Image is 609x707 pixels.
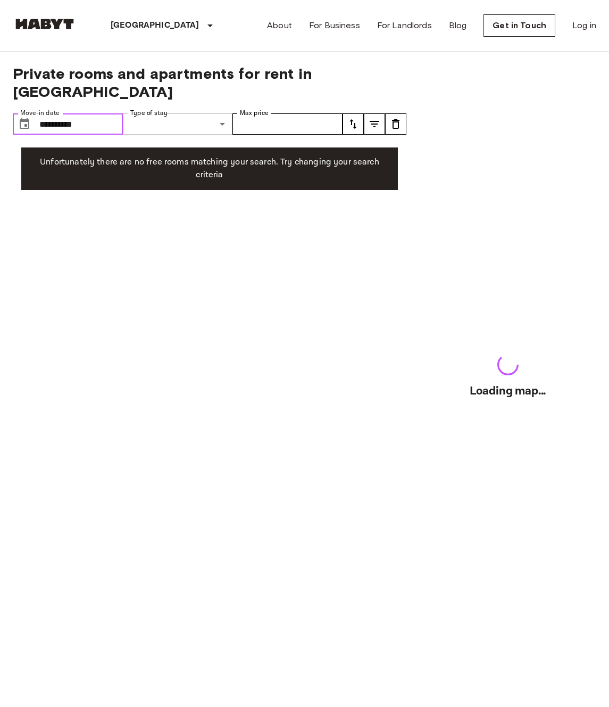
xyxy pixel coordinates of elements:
p: Unfortunately there are no free rooms matching your search. Try changing your search criteria [30,156,389,182]
span: Private rooms and apartments for rent in [GEOGRAPHIC_DATA] [13,64,406,101]
label: Type of stay [130,109,168,118]
img: Habyt [13,19,77,29]
button: Choose date, selected date is 17 Sep 2025 [14,113,35,135]
button: tune [343,113,364,135]
button: tune [385,113,406,135]
a: For Landlords [377,19,432,32]
button: tune [364,113,385,135]
h2: Loading map... [470,384,546,399]
p: [GEOGRAPHIC_DATA] [111,19,199,32]
a: About [267,19,292,32]
a: For Business [309,19,360,32]
a: Log in [572,19,596,32]
a: Blog [449,19,467,32]
label: Max price [240,109,269,118]
a: Get in Touch [483,14,555,37]
label: Move-in date [20,109,60,118]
